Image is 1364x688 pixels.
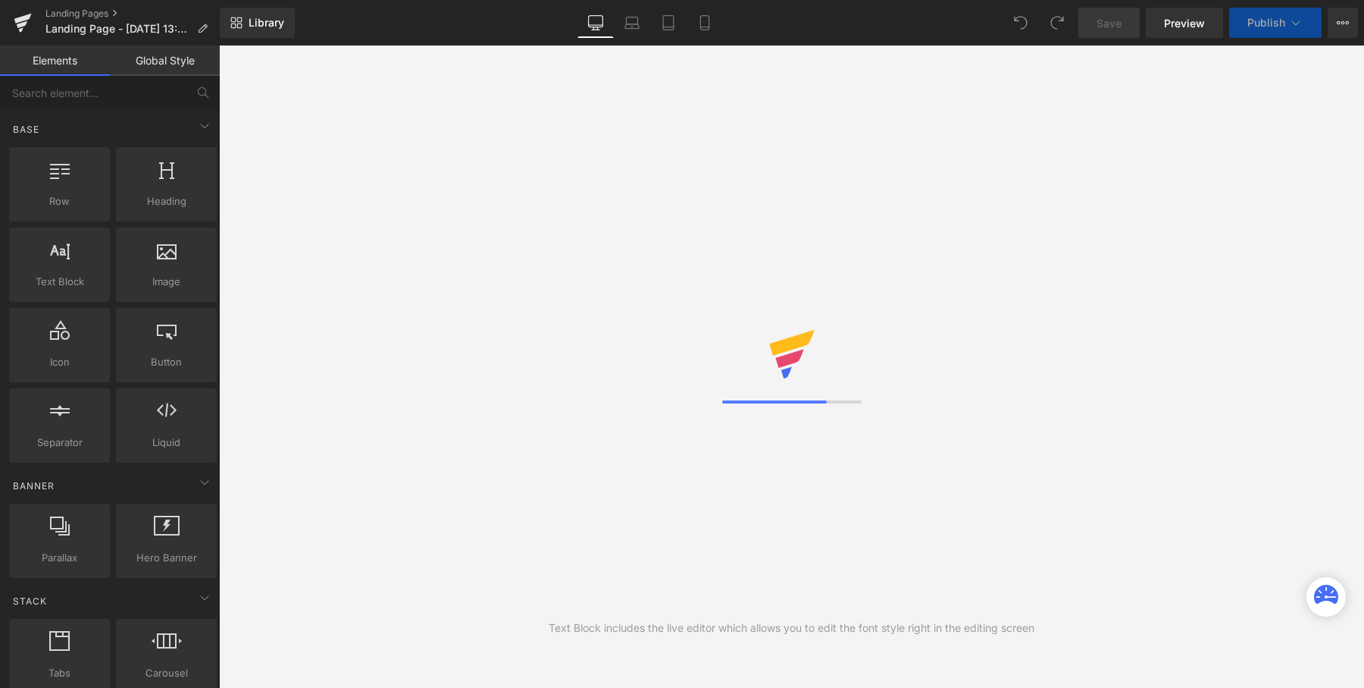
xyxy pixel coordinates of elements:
a: Landing Pages [45,8,220,20]
span: Icon [14,354,105,370]
span: Hero Banner [120,550,212,566]
a: Laptop [614,8,650,38]
span: Text Block [14,274,105,290]
span: Banner [11,479,56,493]
span: Stack [11,594,48,608]
span: Row [14,193,105,209]
span: Base [11,122,41,137]
span: Liquid [120,435,212,451]
span: Carousel [120,665,212,681]
span: Separator [14,435,105,451]
button: Publish [1229,8,1322,38]
a: Mobile [687,8,723,38]
button: Undo [1006,8,1036,38]
a: Global Style [110,46,220,76]
span: Tabs [14,665,105,681]
a: New Library [220,8,295,38]
span: Landing Page - [DATE] 13:17:11 [45,23,191,35]
span: Preview [1164,15,1205,31]
span: Button [120,354,212,370]
span: Image [120,274,212,290]
span: Publish [1247,17,1285,29]
a: Tablet [650,8,687,38]
button: More [1328,8,1358,38]
div: Text Block includes the live editor which allows you to edit the font style right in the editing ... [549,620,1034,636]
a: Preview [1146,8,1223,38]
span: Library [249,16,284,30]
span: Save [1097,15,1122,31]
span: Parallax [14,550,105,566]
button: Redo [1042,8,1072,38]
span: Heading [120,193,212,209]
a: Desktop [577,8,614,38]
